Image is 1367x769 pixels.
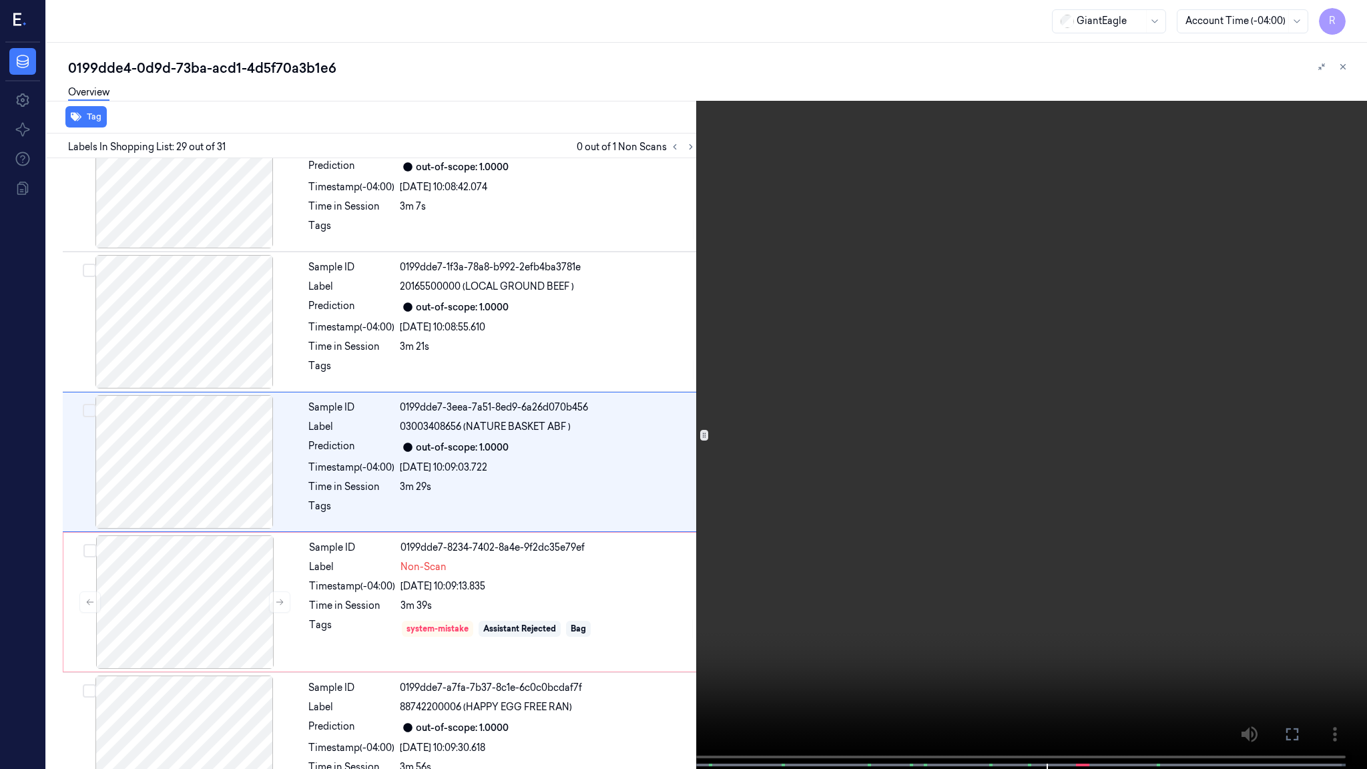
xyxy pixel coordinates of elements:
div: Prediction [308,720,394,736]
div: 3m 29s [400,480,696,494]
div: Prediction [308,159,394,175]
div: Timestamp (-04:00) [308,741,394,755]
div: [DATE] 10:08:42.074 [400,180,696,194]
a: Overview [68,85,109,101]
span: 03003408656 (NATURE BASKET ABF ) [400,420,571,434]
div: 0199dde7-3eea-7a51-8ed9-6a26d070b456 [400,401,696,415]
div: Label [308,420,394,434]
div: Time in Session [308,200,394,214]
span: Non-Scan [400,560,447,574]
button: Select row [83,684,96,698]
div: Time in Session [308,340,394,354]
div: 0199dde7-1f3a-78a8-b992-2efb4ba3781e [400,260,696,274]
span: 20165500000 (LOCAL GROUND BEEF ) [400,280,574,294]
div: system-mistake [406,623,469,635]
button: Select row [83,264,96,277]
div: [DATE] 10:09:03.722 [400,461,696,475]
div: out-of-scope: 1.0000 [416,721,509,735]
div: Prediction [308,439,394,455]
div: Prediction [308,299,394,315]
div: Sample ID [308,681,394,695]
div: Label [308,280,394,294]
div: Sample ID [309,541,395,555]
div: Timestamp (-04:00) [308,180,394,194]
div: [DATE] 10:08:55.610 [400,320,696,334]
div: Assistant Rejected [483,623,556,635]
div: Tags [309,618,395,639]
div: 3m 7s [400,200,696,214]
div: [DATE] 10:09:13.835 [400,579,696,593]
span: 0 out of 1 Non Scans [577,139,699,155]
div: Time in Session [308,480,394,494]
div: Tags [308,359,394,380]
span: Labels In Shopping List: 29 out of 31 [68,140,226,154]
div: Sample ID [308,401,394,415]
div: Bag [571,623,586,635]
div: Tags [308,499,394,521]
div: Sample ID [308,260,394,274]
button: Select row [83,544,97,557]
span: 88742200006 (HAPPY EGG FREE RAN) [400,700,572,714]
div: 3m 21s [400,340,696,354]
div: out-of-scope: 1.0000 [416,300,509,314]
div: Label [308,700,394,714]
div: 0199dde7-a7fa-7b37-8c1e-6c0c0bcdaf7f [400,681,696,695]
div: out-of-scope: 1.0000 [416,160,509,174]
button: Tag [65,106,107,127]
div: out-of-scope: 1.0000 [416,441,509,455]
div: 3m 39s [400,599,696,613]
button: Select row [83,404,96,417]
div: 0199dde4-0d9d-73ba-acd1-4d5f70a3b1e6 [68,59,1356,77]
button: R [1319,8,1346,35]
div: Timestamp (-04:00) [308,320,394,334]
div: 0199dde7-8234-7402-8a4e-9f2dc35e79ef [400,541,696,555]
div: Tags [308,219,394,240]
div: [DATE] 10:09:30.618 [400,741,696,755]
div: Label [309,560,395,574]
div: Time in Session [309,599,395,613]
div: Timestamp (-04:00) [308,461,394,475]
div: Timestamp (-04:00) [309,579,395,593]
